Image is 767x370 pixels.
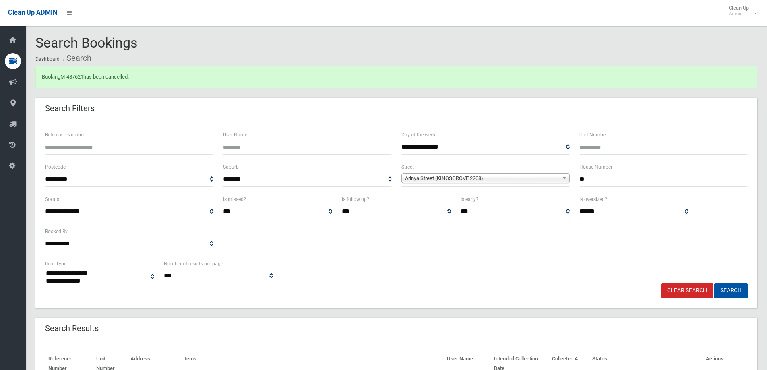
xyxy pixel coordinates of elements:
label: Is missed? [223,195,246,204]
label: Street [401,163,414,172]
label: User Name [223,130,247,139]
a: Clear Search [661,283,713,298]
label: Is follow up? [342,195,369,204]
span: Clean Up ADMIN [8,9,57,17]
small: Admin [729,11,749,17]
label: Day of the week [401,130,436,139]
header: Search Results [35,320,108,336]
div: Booking has been cancelled. [35,66,757,88]
label: Reference Number [45,130,85,139]
label: Status [45,195,59,204]
label: Is early? [461,195,478,204]
label: Number of results per page [164,259,223,268]
li: Search [61,51,91,66]
a: M-487621 [60,74,83,80]
label: Postcode [45,163,66,172]
span: Clean Up [725,5,757,17]
label: House Number [579,163,612,172]
label: Unit Number [579,130,607,139]
button: Search [714,283,748,298]
label: Booked By [45,227,68,236]
label: Item Type [45,259,66,268]
a: Dashboard [35,56,60,62]
span: Search Bookings [35,35,138,51]
span: Arinya Street (KINGSGROVE 2208) [405,174,559,183]
label: Is oversized? [579,195,607,204]
header: Search Filters [35,101,104,116]
label: Suburb [223,163,239,172]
